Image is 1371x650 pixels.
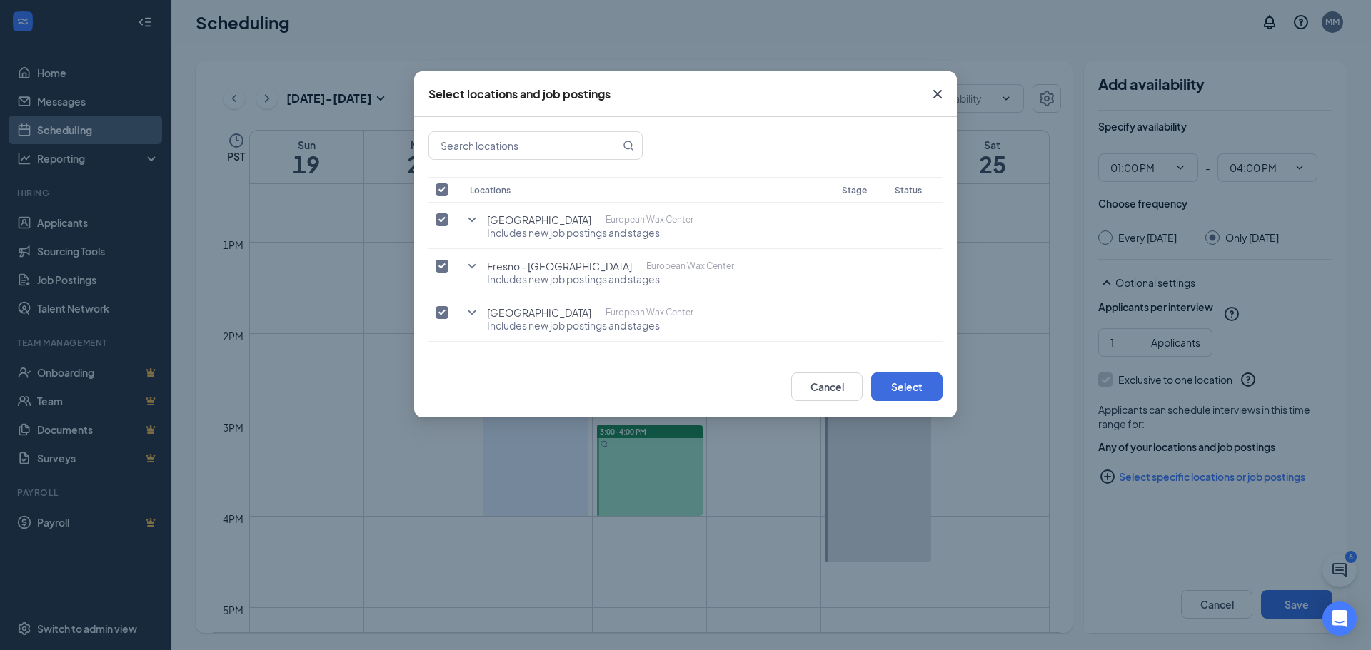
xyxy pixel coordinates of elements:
[646,259,734,273] p: European Wax Center
[487,318,693,332] span: Includes new job postings and stages
[487,259,632,273] span: Fresno - [GEOGRAPHIC_DATA]
[463,304,481,321] svg: SmallChevronDown
[487,305,591,320] span: [GEOGRAPHIC_DATA]
[428,86,611,102] div: Select locations and job postings
[429,132,620,159] input: Search locations
[623,140,634,151] svg: MagnifyingGlass
[918,71,957,117] button: Close
[835,177,887,203] th: Stage
[929,86,946,103] svg: Cross
[487,272,734,286] span: Includes new job postings and stages
[463,211,481,228] svg: SmallChevronDown
[606,213,693,227] p: European Wax Center
[1322,601,1357,636] div: Open Intercom Messenger
[487,213,591,227] span: [GEOGRAPHIC_DATA]
[791,372,863,401] button: Cancel
[463,258,481,275] svg: SmallChevronDown
[871,372,943,401] button: Select
[606,305,693,320] p: European Wax Center
[463,177,835,203] th: Locations
[888,177,943,203] th: Status
[487,225,693,240] span: Includes new job postings and stages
